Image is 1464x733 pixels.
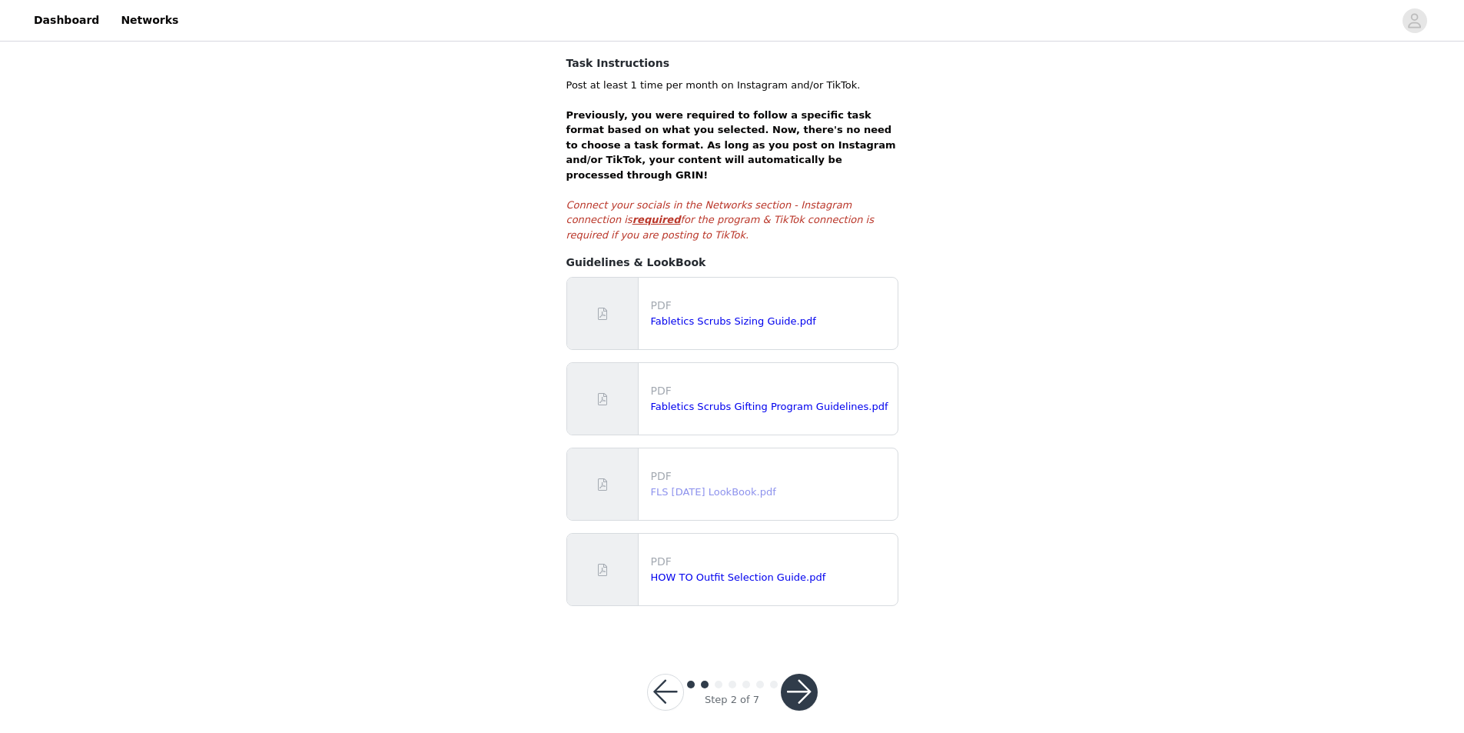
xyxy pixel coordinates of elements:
[651,554,891,570] p: PDF
[651,486,776,498] a: FLS [DATE] LookBook.pdf
[651,468,891,485] p: PDF
[566,78,898,93] p: Post at least 1 time per month on Instagram and/or TikTok.
[566,109,896,181] strong: Previously, you were required to follow a specific task format based on what you selected. Now, t...
[705,692,759,708] div: Step 2 of 7
[651,383,891,399] p: PDF
[651,401,888,412] a: Fabletics Scrubs Gifting Program Guidelines.pdf
[566,255,898,271] h4: Guidelines & LookBook
[111,3,188,38] a: Networks
[651,315,816,327] a: Fabletics Scrubs Sizing Guide.pdf
[566,199,874,241] em: Connect your socials in the Networks section - Instagram connection is for the program & TikTok c...
[632,214,681,225] strong: required
[1407,8,1422,33] div: avatar
[651,571,826,583] a: HOW TO Outfit Selection Guide.pdf
[651,298,891,314] p: PDF
[25,3,108,38] a: Dashboard
[566,55,898,72] h4: Task Instructions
